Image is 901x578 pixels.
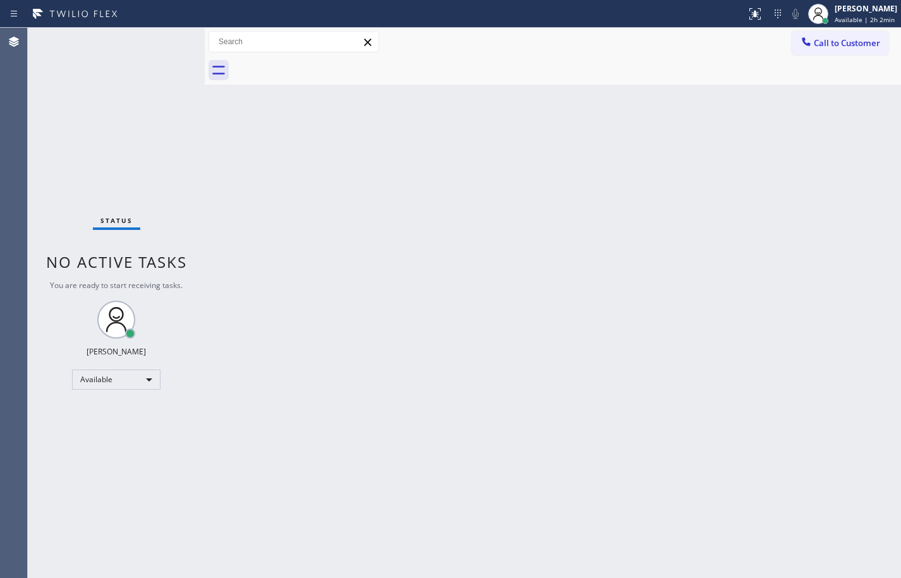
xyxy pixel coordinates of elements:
button: Mute [787,5,804,23]
button: Call to Customer [792,31,888,55]
span: Available | 2h 2min [835,15,895,24]
span: Call to Customer [814,37,880,49]
div: [PERSON_NAME] [87,346,146,357]
div: Available [72,370,160,390]
div: [PERSON_NAME] [835,3,897,14]
span: Status [100,216,133,225]
span: You are ready to start receiving tasks. [50,280,183,291]
span: No active tasks [46,251,187,272]
input: Search [209,32,378,52]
